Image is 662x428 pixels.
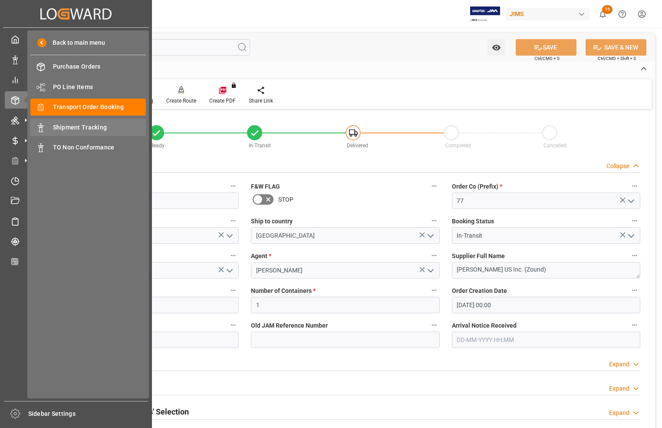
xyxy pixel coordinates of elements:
[598,55,636,62] span: Ctrl/CMD + Shift + S
[227,285,239,296] button: Supplier Number
[251,217,293,226] span: Ship to country
[428,285,440,296] button: Number of Containers *
[227,319,239,331] button: Ready Date *
[5,71,147,88] a: My Reports
[629,180,640,192] button: Order Co (Prefix) *
[5,172,147,189] a: Timeslot Management V2
[452,297,640,313] input: DD-MM-YYYY HH:MM
[30,119,146,136] a: Shipment Tracking
[5,212,147,229] a: Sailing Schedules
[227,215,239,226] button: Country of Origin (Suffix) *
[166,97,196,105] div: Create Route
[506,6,593,22] button: JIMS
[423,229,436,242] button: open menu
[609,360,629,369] div: Expand
[249,143,271,149] span: In-Transit
[5,51,147,68] a: Data Management
[53,83,146,92] span: PO Line Items
[428,250,440,261] button: Agent *
[5,31,147,48] a: My Cockpit
[251,182,280,191] span: F&W FLAG
[613,4,632,24] button: Help Center
[278,195,293,204] span: STOP
[28,409,148,418] span: Sidebar Settings
[5,233,147,250] a: Tracking Shipment
[5,192,147,209] a: Document Management
[452,262,640,279] textarea: [PERSON_NAME] US Inc. (Zound)
[629,215,640,226] button: Booking Status
[227,250,239,261] button: Shipment type *
[150,143,165,149] span: Ready
[347,143,368,149] span: Delivered
[487,39,505,56] button: open menu
[629,285,640,296] button: Order Creation Date
[46,38,105,47] span: Back to main menu
[30,78,146,95] a: PO Line Items
[223,264,236,277] button: open menu
[423,264,436,277] button: open menu
[53,143,146,152] span: TO Non Conformance
[452,332,640,348] input: DD-MM-YYYY HH:MM
[452,252,505,261] span: Supplier Full Name
[624,194,637,208] button: open menu
[428,180,440,192] button: F&W FLAG
[609,408,629,418] div: Expand
[53,123,146,132] span: Shipment Tracking
[609,384,629,393] div: Expand
[251,252,271,261] span: Agent
[227,180,239,192] button: JAM Reference Number
[30,99,146,116] a: Transport Order Booking
[534,55,560,62] span: Ctrl/CMD + S
[251,286,316,295] span: Number of Containers
[251,321,328,330] span: Old JAM Reference Number
[606,162,629,171] div: Collapse
[223,229,236,242] button: open menu
[249,97,273,105] div: Share Link
[624,229,637,242] button: open menu
[516,39,576,56] button: SAVE
[470,7,500,22] img: Exertis%20JAM%20-%20Email%20Logo.jpg_1722504956.jpg
[452,286,507,295] span: Order Creation Date
[506,8,590,20] div: JIMS
[30,139,146,156] a: TO Non Conformance
[543,143,566,149] span: Cancelled
[586,39,646,56] button: SAVE & NEW
[445,143,471,149] span: Completed
[602,5,613,14] span: 15
[53,103,146,112] span: Transport Order Booking
[5,253,147,270] a: CO2 Calculator
[593,4,613,24] button: show 15 new notifications
[452,182,502,191] span: Order Co (Prefix)
[629,250,640,261] button: Supplier Full Name
[53,62,146,71] span: Purchase Orders
[428,319,440,331] button: Old JAM Reference Number
[452,217,494,226] span: Booking Status
[452,321,517,330] span: Arrival Notice Received
[629,319,640,331] button: Arrival Notice Received
[428,215,440,226] button: Ship to country
[30,58,146,75] a: Purchase Orders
